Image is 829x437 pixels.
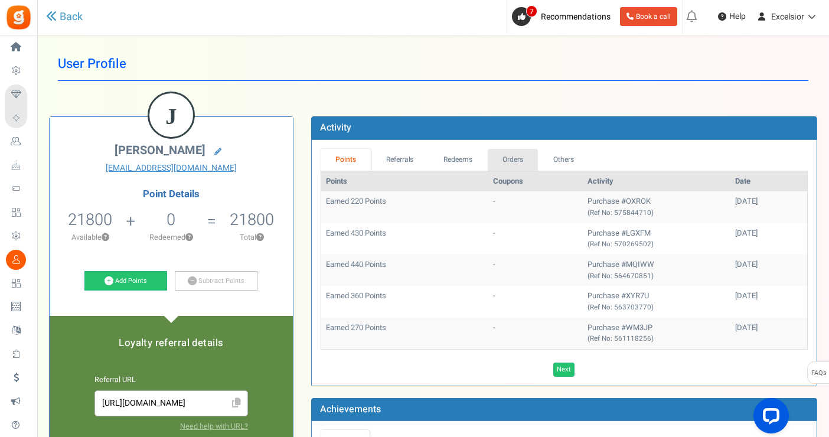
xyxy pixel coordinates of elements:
[185,234,193,242] button: ?
[771,11,804,23] span: Excelsior
[488,286,583,317] td: -
[588,334,654,344] small: (Ref No: 561118256)
[256,234,264,242] button: ?
[102,234,109,242] button: ?
[321,255,488,286] td: Earned 440 Points
[321,286,488,317] td: Earned 360 Points
[488,191,583,223] td: -
[56,232,125,243] p: Available
[320,120,351,135] b: Activity
[583,318,730,349] td: Purchase #WM3JP
[811,362,827,384] span: FAQs
[84,271,167,291] a: Add Points
[735,291,802,302] div: [DATE]
[321,149,371,171] a: Points
[149,93,193,139] figcaption: J
[50,189,293,200] h4: Point Details
[371,149,429,171] a: Referrals
[726,11,746,22] span: Help
[588,302,654,312] small: (Ref No: 563703770)
[730,171,807,192] th: Date
[553,363,575,377] a: Next
[488,149,538,171] a: Orders
[583,171,730,192] th: Activity
[735,228,802,239] div: [DATE]
[321,191,488,223] td: Earned 220 Points
[620,7,677,26] a: Book a call
[321,171,488,192] th: Points
[175,271,257,291] a: Subtract Points
[429,149,488,171] a: Redeems
[217,232,287,243] p: Total
[488,223,583,255] td: -
[58,162,284,174] a: [EMAIL_ADDRESS][DOMAIN_NAME]
[735,322,802,334] div: [DATE]
[583,191,730,223] td: Purchase #OXROK
[115,142,205,159] span: [PERSON_NAME]
[583,223,730,255] td: Purchase #LGXFM
[68,208,112,231] span: 21800
[167,211,175,229] h5: 0
[320,402,381,416] b: Achievements
[227,393,246,414] span: Click to Copy
[588,208,654,218] small: (Ref No: 575844710)
[5,4,32,31] img: Gratisfaction
[488,318,583,349] td: -
[230,211,274,229] h5: 21800
[588,239,654,249] small: (Ref No: 570269502)
[488,171,583,192] th: Coupons
[512,7,615,26] a: 7 Recommendations
[583,286,730,317] td: Purchase #XYR7U
[538,149,589,171] a: Others
[180,421,248,432] a: Need help with URL?
[713,7,750,26] a: Help
[94,376,248,384] h6: Referral URL
[137,232,206,243] p: Redeemed
[735,259,802,270] div: [DATE]
[735,196,802,207] div: [DATE]
[526,5,537,17] span: 7
[588,271,654,281] small: (Ref No: 564670851)
[488,255,583,286] td: -
[61,338,281,348] h5: Loyalty referral details
[541,11,611,23] span: Recommendations
[321,223,488,255] td: Earned 430 Points
[321,318,488,349] td: Earned 270 Points
[58,47,808,81] h1: User Profile
[583,255,730,286] td: Purchase #MQIWW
